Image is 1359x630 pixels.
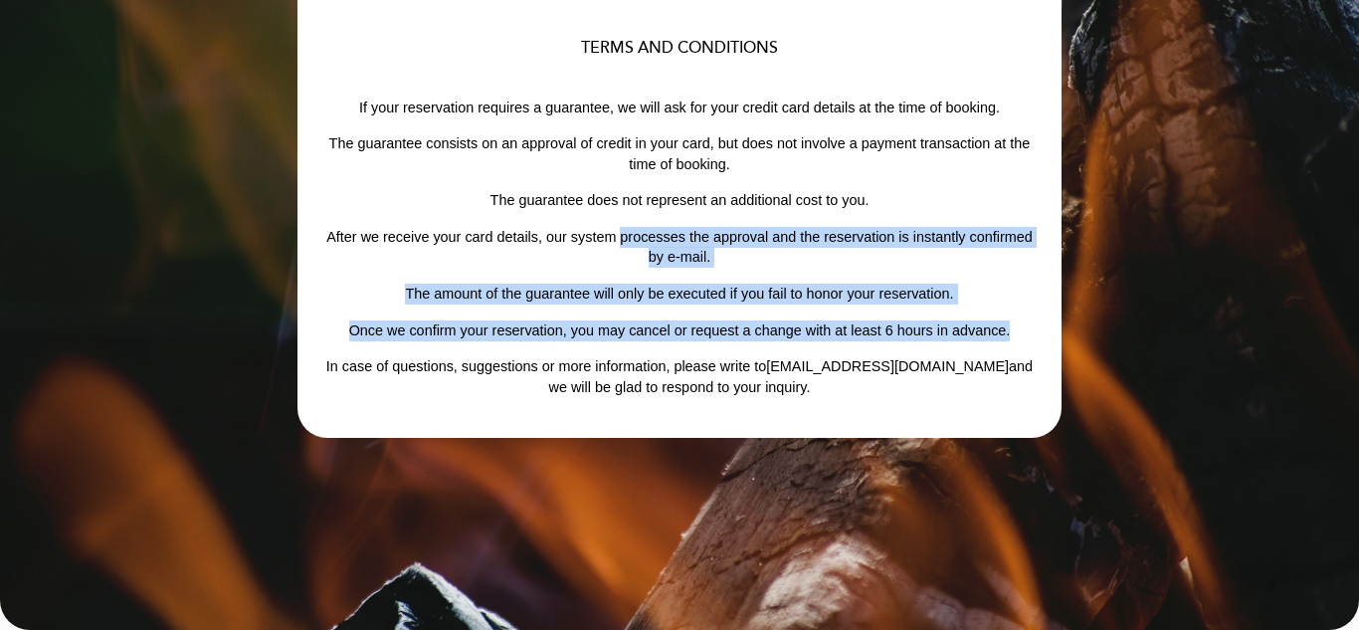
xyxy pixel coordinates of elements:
h3: TERMS AND CONDITIONS [322,40,1037,58]
p: Once we confirm your reservation, you may cancel or request a change with at least 6 hours in adv... [322,320,1037,341]
p: After we receive your card details, our system processes the approval and the reservation is inst... [322,227,1037,268]
p: The guarantee consists on an approval of credit in your card, but does not involve a payment tran... [322,133,1037,174]
p: In case of questions, suggestions or more information, please write to and we will be glad to res... [322,356,1037,397]
a: [EMAIL_ADDRESS][DOMAIN_NAME] [766,358,1009,374]
p: The amount of the guarantee will only be executed if you fail to honor your reservation. [322,284,1037,305]
p: The guarantee does not represent an additional cost to you. [322,190,1037,211]
p: If your reservation requires a guarantee, we will ask for your credit card details at the time of... [322,98,1037,118]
